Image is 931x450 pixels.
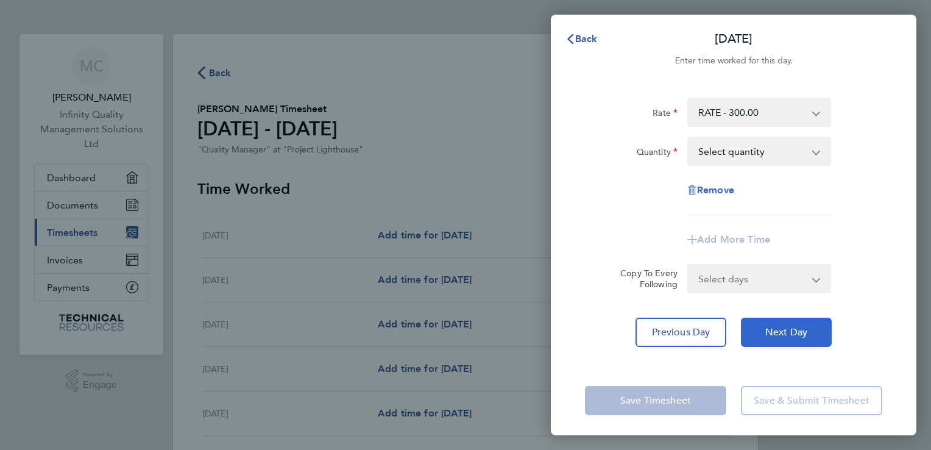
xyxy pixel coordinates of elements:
span: Back [575,33,598,45]
label: Copy To Every Following [611,268,678,290]
p: [DATE] [715,30,752,48]
button: Remove [687,185,734,195]
div: Enter time worked for this day. [551,54,916,68]
span: Remove [697,184,734,196]
span: Previous Day [652,326,710,338]
button: Previous Day [635,318,726,347]
label: Quantity [637,146,678,161]
label: Rate [653,107,678,122]
span: Next Day [765,326,807,338]
button: Next Day [741,318,832,347]
button: Back [553,27,610,51]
